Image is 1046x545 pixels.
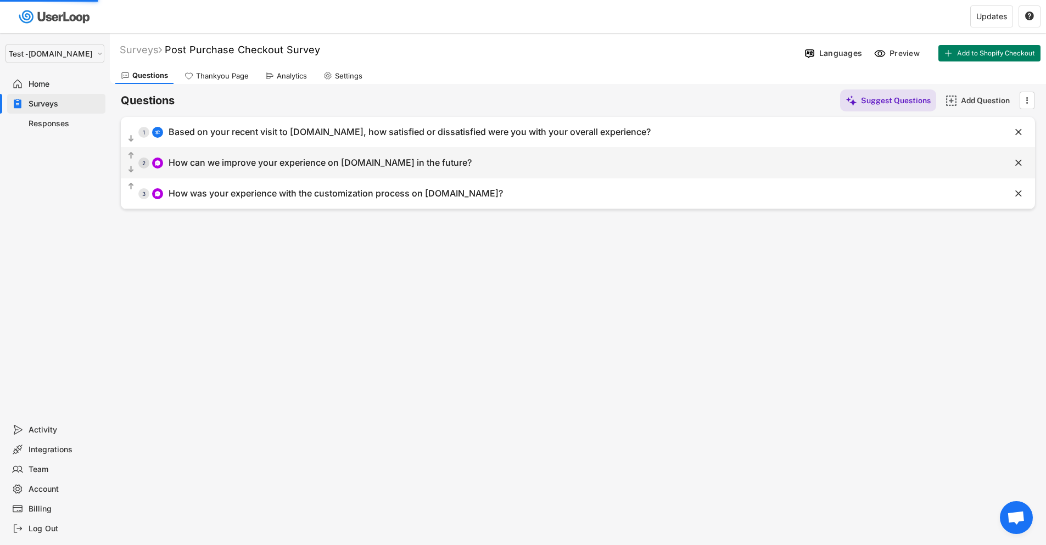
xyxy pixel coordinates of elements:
[29,464,101,475] div: Team
[120,43,162,56] div: Surveys
[890,48,922,58] div: Preview
[169,157,472,168] div: How can we improve your experience on [DOMAIN_NAME] in the future?
[29,425,101,435] div: Activity
[128,182,134,191] text: 
[1015,188,1022,199] text: 
[1026,94,1028,106] text: 
[861,95,931,105] div: Suggest Questions
[957,50,1035,57] span: Add to Shopify Checkout
[29,119,101,129] div: Responses
[1021,92,1032,109] button: 
[169,126,651,138] div: Based on your recent visit to [DOMAIN_NAME], how satisfied or dissatisfied were you with your ove...
[277,71,307,81] div: Analytics
[16,5,94,28] img: userloop-logo-01.svg
[29,524,101,534] div: Log Out
[154,160,161,166] img: ConversationMinor.svg
[169,188,503,199] div: How was your experience with the customization process on [DOMAIN_NAME]?
[1025,11,1034,21] text: 
[1025,12,1034,21] button: 
[126,133,136,144] button: 
[938,45,1041,61] button: Add to Shopify Checkout
[29,99,101,109] div: Surveys
[1015,157,1022,168] text: 
[128,165,134,174] text: 
[138,191,149,196] div: 3
[121,93,175,108] h6: Questions
[29,504,101,514] div: Billing
[126,164,136,175] button: 
[154,190,161,197] img: ConversationMinor.svg
[196,71,249,81] div: Thankyou Page
[126,181,136,192] button: 
[1013,127,1024,138] button: 
[1013,188,1024,199] button: 
[29,484,101,495] div: Account
[132,71,168,80] div: Questions
[961,95,1016,105] div: Add Question
[1013,158,1024,168] button: 
[1000,501,1033,534] div: Open chat
[165,44,320,55] font: Post Purchase Checkout Survey
[138,130,149,135] div: 1
[819,48,862,58] div: Languages
[29,79,101,89] div: Home
[335,71,362,81] div: Settings
[154,129,161,136] img: AdjustIcon.svg
[128,134,134,143] text: 
[1015,126,1022,138] text: 
[976,13,1007,20] div: Updates
[29,445,101,455] div: Integrations
[128,151,134,160] text: 
[946,95,957,106] img: AddMajor.svg
[126,150,136,161] button: 
[804,48,815,59] img: Language%20Icon.svg
[138,160,149,166] div: 2
[846,95,857,106] img: MagicMajor%20%28Purple%29.svg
